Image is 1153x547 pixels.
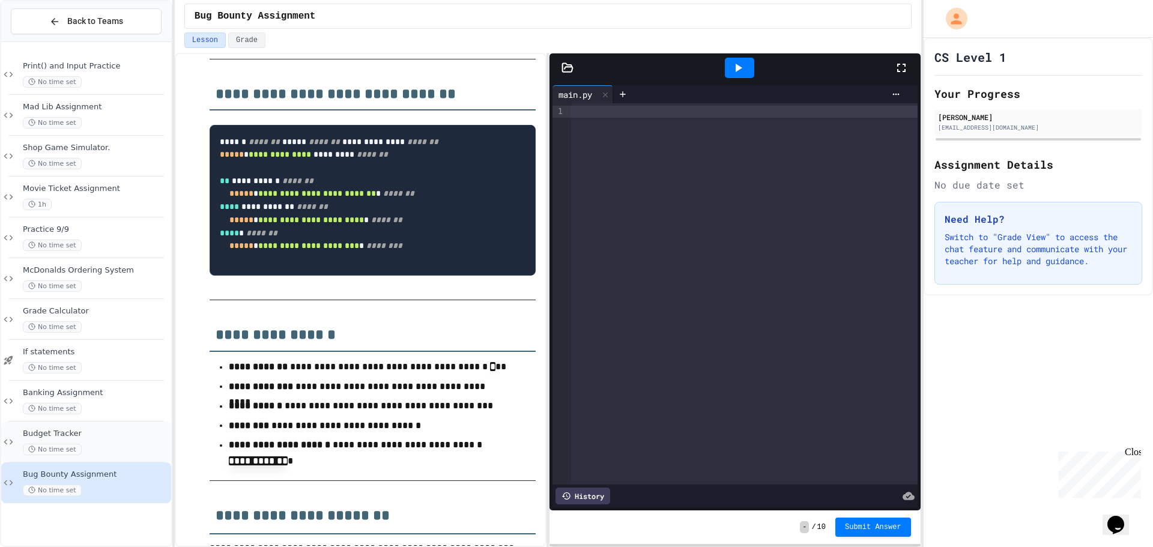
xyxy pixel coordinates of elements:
[23,321,82,333] span: No time set
[800,521,809,533] span: -
[23,158,82,169] span: No time set
[23,470,169,480] span: Bug Bounty Assignment
[67,15,123,28] span: Back to Teams
[933,5,970,32] div: My Account
[945,212,1132,226] h3: Need Help?
[23,225,169,235] span: Practice 9/9
[1103,499,1141,535] iframe: chat widget
[811,522,816,532] span: /
[23,347,169,357] span: If statements
[23,143,169,153] span: Shop Game Simulator.
[552,88,598,101] div: main.py
[23,362,82,373] span: No time set
[228,32,265,48] button: Grade
[934,85,1142,102] h2: Your Progress
[1053,447,1141,498] iframe: chat widget
[934,178,1142,192] div: No due date set
[938,112,1139,122] div: [PERSON_NAME]
[23,184,169,194] span: Movie Ticket Assignment
[552,106,564,118] div: 1
[23,280,82,292] span: No time set
[938,123,1139,132] div: [EMAIL_ADDRESS][DOMAIN_NAME]
[195,9,316,23] span: Bug Bounty Assignment
[23,429,169,439] span: Budget Tracker
[23,265,169,276] span: McDonalds Ordering System
[23,102,169,112] span: Mad Lib Assignment
[23,388,169,398] span: Banking Assignment
[845,522,901,532] span: Submit Answer
[934,156,1142,173] h2: Assignment Details
[11,8,162,34] button: Back to Teams
[817,522,826,532] span: 10
[23,199,52,210] span: 1h
[934,49,1006,65] h1: CS Level 1
[555,488,610,504] div: History
[23,485,82,496] span: No time set
[5,5,83,76] div: Chat with us now!Close
[945,231,1132,267] p: Switch to "Grade View" to access the chat feature and communicate with your teacher for help and ...
[23,444,82,455] span: No time set
[23,240,82,251] span: No time set
[552,85,613,103] div: main.py
[835,518,911,537] button: Submit Answer
[23,403,82,414] span: No time set
[23,76,82,88] span: No time set
[184,32,226,48] button: Lesson
[23,117,82,128] span: No time set
[23,306,169,316] span: Grade Calculator
[23,61,169,71] span: Print() and Input Practice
